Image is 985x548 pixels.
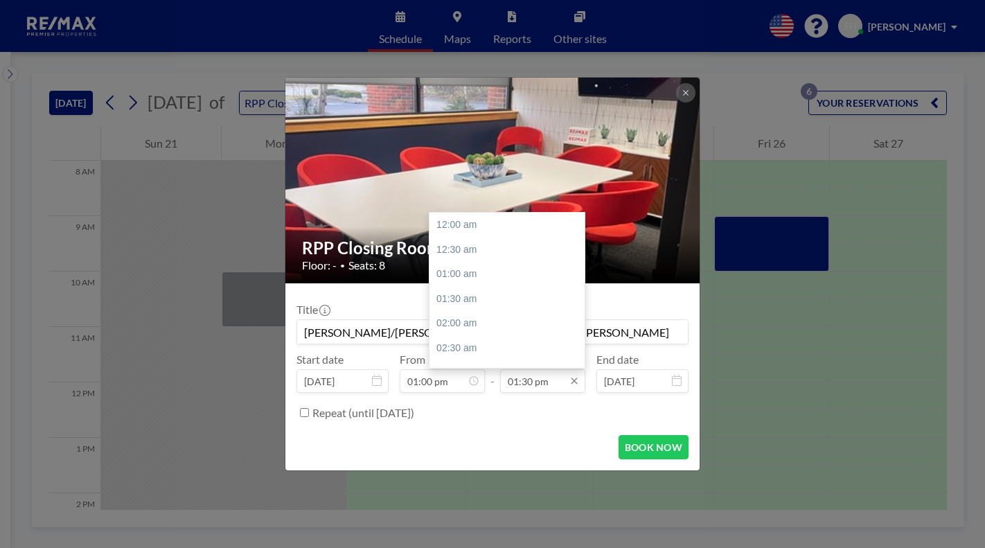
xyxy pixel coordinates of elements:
div: 01:30 am [429,287,592,312]
label: From [400,353,425,366]
div: 02:30 am [429,336,592,361]
span: • [340,260,345,271]
label: Repeat (until [DATE]) [312,406,414,420]
span: Seats: 8 [348,258,385,272]
label: Start date [296,353,344,366]
div: 12:30 am [429,238,592,263]
label: Title [296,303,329,317]
input: Stephanie's reservation [297,320,688,344]
div: 02:00 am [429,311,592,336]
span: Floor: - [302,258,337,272]
div: 12:00 am [429,213,592,238]
div: 03:00 am [429,361,592,386]
h2: RPP Closing Room [302,238,684,258]
div: 01:00 am [429,262,592,287]
span: - [490,357,495,388]
label: End date [596,353,639,366]
button: BOOK NOW [619,435,689,459]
